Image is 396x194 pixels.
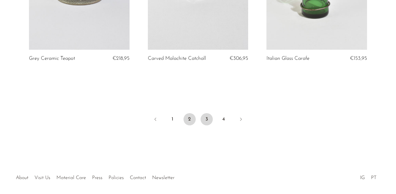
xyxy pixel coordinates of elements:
[371,175,376,180] a: PT
[230,56,248,61] span: €306,95
[218,113,230,125] a: 4
[360,175,365,180] a: IG
[201,113,213,125] a: 3
[130,175,146,180] a: Contact
[235,113,247,127] a: Next
[109,175,124,180] a: Policies
[29,56,75,61] a: Grey Ceramic Teapot
[16,175,28,180] a: About
[166,113,179,125] a: 1
[148,56,206,61] a: Carved Malachite Catchall
[357,171,380,182] ul: Social Medias
[184,113,196,125] span: 2
[56,175,86,180] a: Material Care
[34,175,50,180] a: Visit Us
[112,56,130,61] span: €218,95
[13,171,177,182] ul: Quick links
[92,175,102,180] a: Press
[149,113,162,127] a: Previous
[350,56,367,61] span: €153,95
[266,56,309,61] a: Italian Glass Carafe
